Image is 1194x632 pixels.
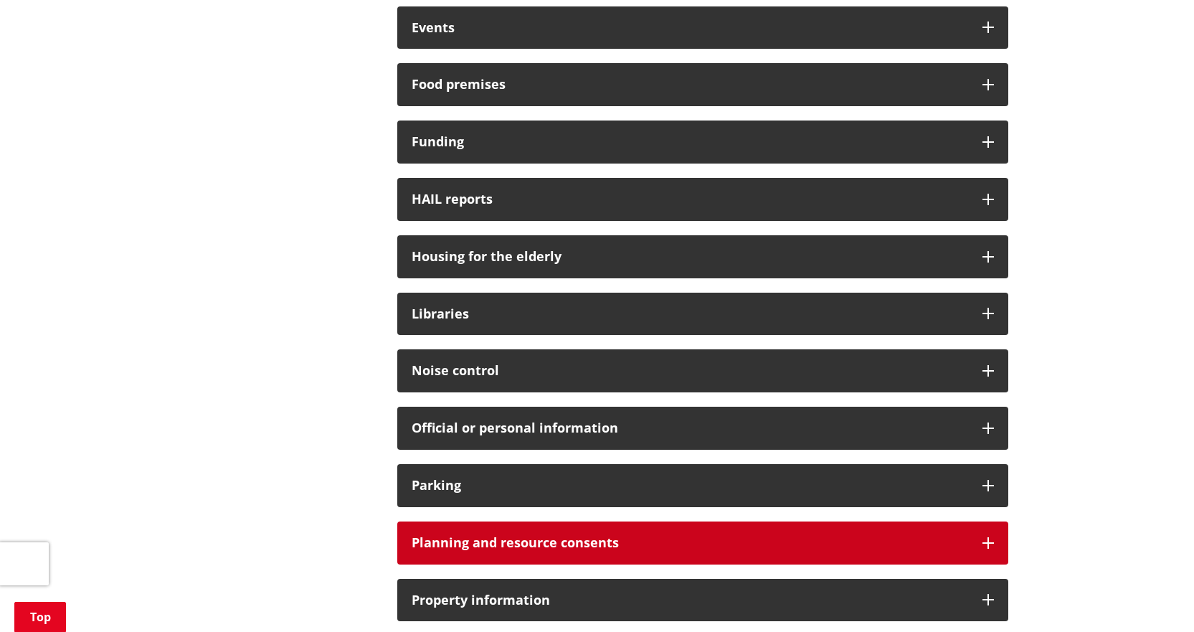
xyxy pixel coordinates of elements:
[412,250,968,264] h3: Housing for the elderly
[412,135,968,149] h3: Funding
[412,421,968,435] h3: Official or personal information
[412,364,968,378] h3: Noise control
[412,536,968,550] h3: Planning and resource consents
[412,593,968,608] h3: Property information
[412,77,968,92] h3: Food premises
[412,307,968,321] h3: Libraries
[412,192,968,207] h3: HAIL reports
[412,21,968,35] h3: Events
[1128,572,1180,623] iframe: Messenger Launcher
[14,602,66,632] a: Top
[412,478,968,493] h3: Parking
